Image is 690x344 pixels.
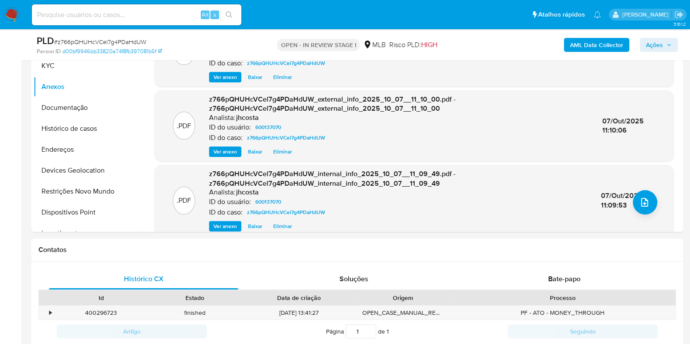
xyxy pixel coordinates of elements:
[362,293,444,302] div: Origem
[37,48,61,55] b: Person ID
[34,181,143,202] button: Restrições Novo Mundo
[177,121,191,131] p: .PDF
[34,202,143,223] button: Dispositivos Point
[244,221,267,232] button: Baixar
[202,10,209,19] span: Alt
[508,324,658,338] button: Seguindo
[34,160,143,181] button: Devices Geolocation
[248,73,262,82] span: Baixar
[255,122,281,133] span: 600137070
[37,34,54,48] b: PLD
[242,306,356,320] div: [DATE] 13:41:27
[54,306,148,320] div: 400296723
[269,72,296,82] button: Eliminar
[247,207,325,218] span: z766pQHUHcVCel7g4PDaHdUW
[209,208,243,217] p: ID do caso:
[209,221,241,232] button: Ver anexo
[252,197,285,207] a: 600137070
[213,73,237,82] span: Ver anexo
[34,76,143,97] button: Anexos
[38,245,676,254] h1: Contatos
[269,221,296,232] button: Eliminar
[57,324,207,338] button: Antigo
[236,113,259,122] h6: jhcosta
[32,9,241,20] input: Pesquise usuários ou casos...
[252,122,285,133] a: 600137070
[34,139,143,160] button: Endereços
[247,58,325,68] span: z766pQHUHcVCel7g4PDaHdUW
[387,327,389,336] span: 1
[209,123,251,132] p: ID do usuário:
[450,306,676,320] div: PF - ATO - MONEY_THROUGH
[148,306,242,320] div: finished
[177,196,191,205] p: .PDF
[213,147,237,156] span: Ver anexo
[244,207,329,218] a: z766pQHUHcVCel7g4PDaHdUW
[594,11,601,18] a: Notificações
[601,191,642,210] span: 07/Out/2025 11:09:53
[60,293,142,302] div: Id
[209,94,456,114] span: z766pQHUHcVCel7g4PDaHdUW_external_info_2025_10_07__11_10_00.pdf - z766pQHUHcVCel7g4PDaHdUW_extern...
[277,39,360,51] p: OPEN - IN REVIEW STAGE I
[209,198,251,206] p: ID do usuário:
[209,59,243,68] p: ID do caso:
[570,38,623,52] b: AML Data Collector
[220,9,238,21] button: search-icon
[124,274,164,284] span: Histórico CX
[49,309,51,317] div: •
[244,58,329,68] a: z766pQHUHcVCel7g4PDaHdUW
[209,113,235,122] p: Analista:
[209,146,241,157] button: Ver anexo
[273,73,292,82] span: Eliminar
[363,40,385,50] div: MLB
[34,55,143,76] button: KYC
[640,38,678,52] button: Ações
[248,222,262,231] span: Baixar
[248,293,350,302] div: Data de criação
[456,293,669,302] div: Processo
[622,10,671,19] p: jhonata.costa@mercadolivre.com
[273,147,292,156] span: Eliminar
[633,190,657,215] button: upload-file
[209,169,456,188] span: z766pQHUHcVCel7g4PDaHdUW_internal_info_2025_10_07__11_09_49.pdf - z766pQHUHcVCel7g4PDaHdUW_intern...
[209,188,235,197] p: Analista:
[564,38,629,52] button: AML Data Collector
[255,197,281,207] span: 600137070
[538,10,585,19] span: Atalhos rápidos
[248,147,262,156] span: Baixar
[34,223,143,244] button: Investimentos
[340,274,368,284] span: Soluções
[269,146,296,157] button: Eliminar
[326,324,389,338] span: Página de
[673,20,686,27] span: 3.161.2
[421,40,437,50] span: HIGH
[213,10,216,19] span: s
[154,293,236,302] div: Estado
[674,10,683,19] a: Sair
[213,222,237,231] span: Ver anexo
[244,146,267,157] button: Baixar
[244,72,267,82] button: Baixar
[62,48,162,55] a: d00bf9946bb33820a74f8fb397081b5f
[602,116,643,136] span: 07/Out/2025 11:10:06
[34,118,143,139] button: Histórico de casos
[356,306,450,320] div: OPEN_CASE_MANUAL_REVIEW
[247,133,325,143] span: z766pQHUHcVCel7g4PDaHdUW
[236,188,259,197] h6: jhcosta
[244,133,329,143] a: z766pQHUHcVCel7g4PDaHdUW
[646,38,663,52] span: Ações
[389,40,437,50] span: Risco PLD:
[548,274,580,284] span: Bate-papo
[209,72,241,82] button: Ver anexo
[54,37,146,46] span: # z766pQHUHcVCel7g4PDaHdUW
[34,97,143,118] button: Documentação
[209,133,243,142] p: ID do caso:
[273,222,292,231] span: Eliminar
